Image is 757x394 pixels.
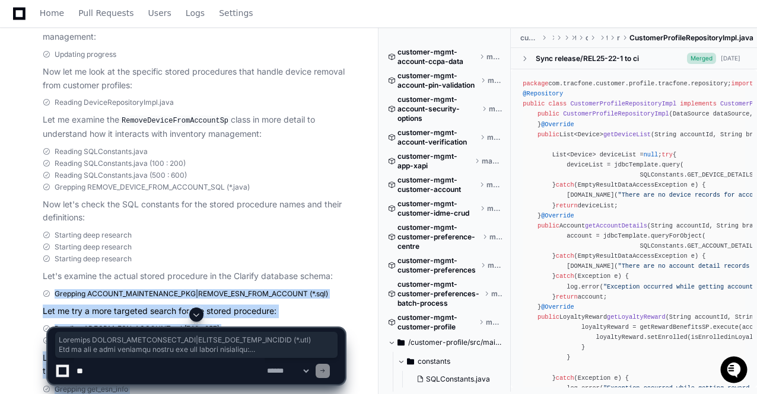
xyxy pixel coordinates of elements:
[563,110,669,117] span: CustomerProfileRepositoryImpl
[397,256,478,275] span: customer-mgmt-customer-preferences
[55,254,132,264] span: Starting deep research
[523,80,548,87] span: package
[556,181,574,188] span: catch
[603,131,651,138] span: getDeviceList
[397,47,477,66] span: customer-mgmt-account-ccpa-data
[55,171,187,180] span: Reading SQLConstants.java (500 : 600)
[629,33,753,43] span: CustomerProfileRepositoryImpl.java
[202,91,216,105] button: Start new chat
[55,98,174,107] span: Reading DeviceRepositoryImpl.java
[397,175,477,194] span: customer-mgmt-customer-account
[84,184,144,194] a: Powered byPylon
[148,9,171,17] span: Users
[541,212,574,219] span: @Override
[541,121,574,128] span: @Override
[55,182,250,192] span: Grepping REMOVE_DEVICE_FROM_ACCOUNT_SQL (*.java)
[43,17,345,44] p: Let me check for more direct SQL interactions with device and inventory management:
[397,95,479,123] span: customer-mgmt-account-security-options
[397,280,482,308] span: customer-mgmt-customer-preferences-batch-process
[556,273,574,280] span: catch
[606,33,607,43] span: tracfone
[548,100,567,107] span: class
[12,147,31,166] img: Chakravarthi Ponnuru
[12,129,76,138] div: Past conversations
[59,335,334,354] span: Loremips DOLORSI_AMETCONSECT_ADI|ELITSE_DOE_TEMP_INCIDID (*.utl) Etd ma ali e admi veniamqu nostr...
[55,50,116,59] span: Updating progress
[43,270,345,283] p: Let's examine the actual stored procedure in the Clarify database schema:
[523,100,545,107] span: public
[487,204,502,213] span: master
[719,355,751,387] iframe: Open customer support
[184,126,216,140] button: See all
[186,9,205,17] span: Logs
[541,303,574,310] span: @Override
[556,202,578,209] span: return
[55,242,132,252] span: Starting deep research
[119,116,231,126] code: RemoveDeviceFromAccountSp
[397,223,480,251] span: customer-mgmt-customer-preference-centre
[523,90,563,97] span: @Repository
[488,76,502,85] span: master
[570,100,676,107] span: CustomerProfileRepositoryImpl
[491,289,502,299] span: master
[12,88,33,109] img: 1736555170064-99ba0984-63c1-480f-8ee9-699278ef63ed
[486,180,502,190] span: master
[118,185,144,194] span: Pylon
[482,156,502,166] span: master
[219,9,253,17] span: Settings
[40,100,150,109] div: We're available if you need us!
[40,88,195,100] div: Start new chat
[55,147,148,156] span: Reading SQLConstants.java
[644,151,659,158] span: null
[556,293,578,300] span: return
[43,65,345,92] p: Now let me look at the specific stored procedures that handle device removal from customer profiles:
[489,104,502,114] span: master
[661,151,672,158] span: try
[105,158,129,168] span: [DATE]
[687,53,716,64] span: Merged
[40,9,64,17] span: Home
[575,33,576,43] span: tracfone
[537,110,559,117] span: public
[617,33,620,43] span: repository
[537,222,559,229] span: public
[486,52,502,62] span: master
[12,11,36,35] img: PlayerZero
[520,33,539,43] span: customer-profile-tracfone
[397,71,478,90] span: customer-mgmt-account-pin-validation
[43,198,345,225] p: Now let's check the SQL constants for the stored procedure names and their definitions:
[488,261,502,270] span: master
[55,289,328,299] span: Grepping ACCOUNT_MAINTENANCE_PKG|REMOVE_ESN_FROM_ACCOUNT (*.sql)
[55,230,132,240] span: Starting deep research
[537,131,559,138] span: public
[55,159,186,168] span: Reading SQLConstants.java (100 : 200)
[487,133,502,142] span: master
[586,33,588,43] span: customer
[37,158,96,168] span: [PERSON_NAME]
[43,305,345,318] p: Let me try a more targeted search for the stored procedure:
[397,152,472,171] span: customer-mgmt-app-xapi
[489,232,502,242] span: master
[731,80,753,87] span: import
[680,100,717,107] span: implements
[556,252,574,260] span: catch
[397,128,478,147] span: customer-mgmt-account-verification
[397,199,478,218] span: customer-mgmt-customer-idme-crud
[78,9,133,17] span: Pull Requests
[721,54,740,63] div: [DATE]
[43,113,345,140] p: Let me examine the class in more detail to understand how it interacts with inventory management:
[98,158,103,168] span: •
[12,47,216,66] div: Welcome
[585,222,647,229] span: getAccountDetails
[536,54,639,63] div: Sync release/REL25-22-1 to ci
